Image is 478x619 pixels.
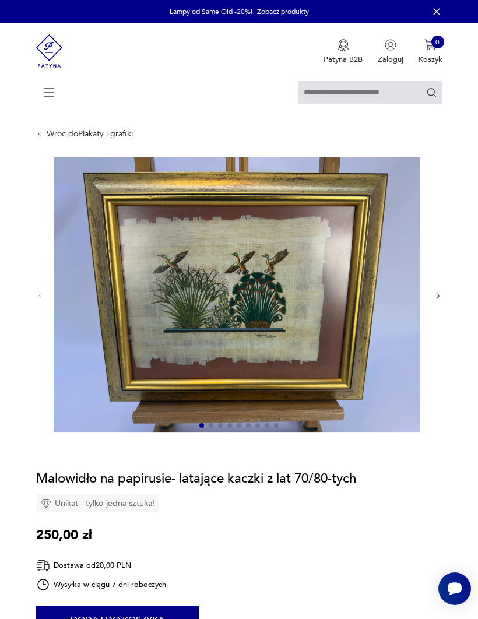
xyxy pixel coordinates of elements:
[419,54,442,65] p: Koszyk
[36,494,159,512] div: Unikat - tylko jedna sztuka!
[324,54,363,65] p: Patyna B2B
[419,39,442,65] button: 0Koszyk
[426,87,437,98] button: Szukaj
[431,36,444,48] div: 0
[324,39,363,65] button: Patyna B2B
[385,39,396,51] img: Ikonka użytkownika
[338,39,349,52] img: Ikona medalu
[424,39,436,51] img: Ikona koszyka
[36,23,63,79] img: Patyna - sklep z meblami i dekoracjami vintage
[36,526,92,544] p: 250,00 zł
[324,39,363,65] a: Ikona medaluPatyna B2B
[438,572,471,605] iframe: Smartsupp widget button
[378,54,403,65] p: Zaloguj
[47,129,133,139] a: Wróć doPlakaty i grafiki
[378,39,403,65] button: Zaloguj
[36,558,166,573] div: Dostawa od 20,00 PLN
[36,470,356,487] h1: Malowidło na papirusie- latające kaczki z lat 70/80-tych
[54,157,420,432] img: Zdjęcie produktu Malowidło na papirusie- latające kaczki z lat 70/80-tych
[36,558,50,573] img: Ikona dostawy
[36,578,166,592] div: Wysyłka w ciągu 7 dni roboczych
[41,498,51,509] img: Ikona diamentu
[170,7,252,16] p: Lampy od Same Old -20%!
[257,7,309,16] a: Zobacz produkty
